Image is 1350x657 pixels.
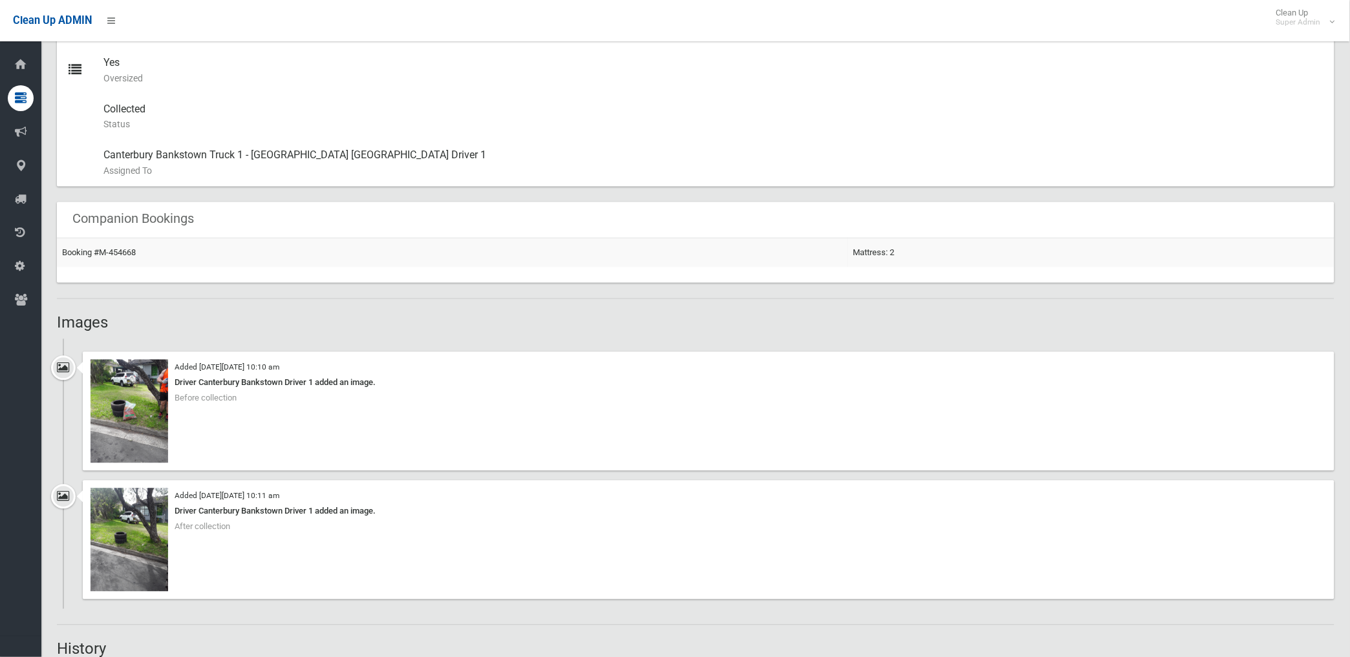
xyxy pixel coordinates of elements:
[1276,17,1321,27] small: Super Admin
[103,117,1324,132] small: Status
[57,207,209,232] header: Companion Bookings
[175,363,279,372] small: Added [DATE][DATE] 10:10 am
[1270,8,1334,27] span: Clean Up
[91,375,1327,391] div: Driver Canterbury Bankstown Driver 1 added an image.
[103,163,1324,179] small: Assigned To
[103,140,1324,187] div: Canterbury Bankstown Truck 1 - [GEOGRAPHIC_DATA] [GEOGRAPHIC_DATA] Driver 1
[91,504,1327,519] div: Driver Canterbury Bankstown Driver 1 added an image.
[103,94,1324,140] div: Collected
[57,315,1334,331] h2: Images
[848,238,1334,267] td: Mattress: 2
[91,360,168,463] img: 2025-04-0810.10.275429822742958979217.jpg
[175,492,279,501] small: Added [DATE][DATE] 10:11 am
[175,522,230,532] span: After collection
[175,393,237,403] span: Before collection
[13,14,92,26] span: Clean Up ADMIN
[103,70,1324,86] small: Oversized
[91,488,168,592] img: 2025-04-0810.10.35245691418233063153.jpg
[62,248,136,258] a: Booking #M-454668
[103,47,1324,94] div: Yes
